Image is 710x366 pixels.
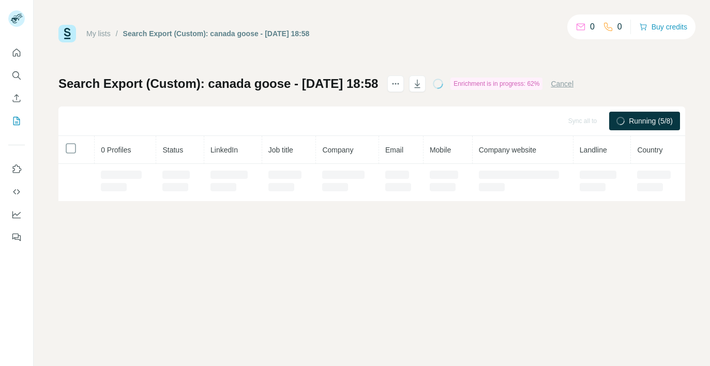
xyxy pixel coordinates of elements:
li: / [116,28,118,39]
span: Status [162,146,183,154]
h1: Search Export (Custom): canada goose - [DATE] 18:58 [58,75,378,92]
div: Search Export (Custom): canada goose - [DATE] 18:58 [123,28,310,39]
button: Search [8,66,25,85]
span: Company website [479,146,536,154]
span: Mobile [430,146,451,154]
img: Surfe Logo [58,25,76,42]
span: LinkedIn [210,146,238,154]
a: My lists [86,29,111,38]
button: Use Surfe API [8,182,25,201]
div: Enrichment is in progress: 62% [450,78,542,90]
p: 0 [590,21,595,33]
button: My lists [8,112,25,130]
button: Enrich CSV [8,89,25,108]
button: Feedback [8,228,25,247]
button: Quick start [8,43,25,62]
button: Buy credits [639,20,687,34]
span: Email [385,146,403,154]
span: Running (5/8) [629,116,673,126]
span: Company [322,146,353,154]
span: Job title [268,146,293,154]
p: 0 [617,21,622,33]
button: Dashboard [8,205,25,224]
span: Landline [580,146,607,154]
span: Country [637,146,662,154]
button: Use Surfe on LinkedIn [8,160,25,178]
button: Cancel [551,79,573,89]
button: actions [387,75,404,92]
span: 0 Profiles [101,146,131,154]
